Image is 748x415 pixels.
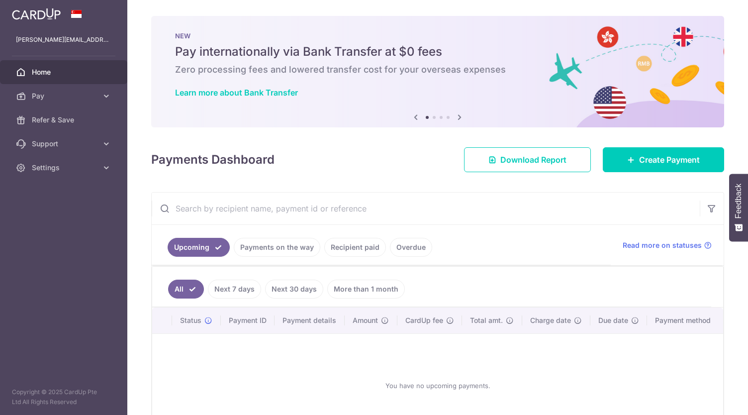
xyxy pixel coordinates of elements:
[151,151,275,169] h4: Payments Dashboard
[327,280,405,299] a: More than 1 month
[603,147,724,172] a: Create Payment
[275,308,345,333] th: Payment details
[168,238,230,257] a: Upcoming
[265,280,323,299] a: Next 30 days
[623,240,712,250] a: Read more on statuses
[647,308,723,333] th: Payment method
[32,91,97,101] span: Pay
[12,8,61,20] img: CardUp
[152,193,700,224] input: Search by recipient name, payment id or reference
[221,308,275,333] th: Payment ID
[390,238,432,257] a: Overdue
[175,64,700,76] h6: Zero processing fees and lowered transfer cost for your overseas expenses
[598,315,628,325] span: Due date
[530,315,571,325] span: Charge date
[151,16,724,127] img: Bank transfer banner
[405,315,443,325] span: CardUp fee
[623,240,702,250] span: Read more on statuses
[16,35,111,45] p: [PERSON_NAME][EMAIL_ADDRESS][PERSON_NAME][DOMAIN_NAME]
[324,238,386,257] a: Recipient paid
[32,67,97,77] span: Home
[175,88,298,98] a: Learn more about Bank Transfer
[168,280,204,299] a: All
[729,174,748,241] button: Feedback - Show survey
[464,147,591,172] a: Download Report
[175,44,700,60] h5: Pay internationally via Bank Transfer at $0 fees
[470,315,503,325] span: Total amt.
[353,315,378,325] span: Amount
[32,163,97,173] span: Settings
[32,139,97,149] span: Support
[500,154,566,166] span: Download Report
[639,154,700,166] span: Create Payment
[234,238,320,257] a: Payments on the way
[208,280,261,299] a: Next 7 days
[180,315,201,325] span: Status
[734,184,743,218] span: Feedback
[175,32,700,40] p: NEW
[32,115,97,125] span: Refer & Save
